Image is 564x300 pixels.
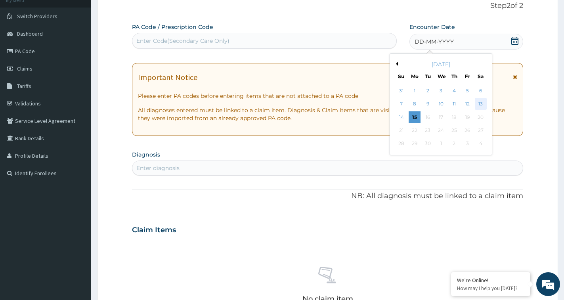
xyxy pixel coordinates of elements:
span: DD-MM-YYYY [415,38,454,46]
img: d_794563401_company_1708531726252_794563401 [15,40,32,59]
div: Not available Saturday, September 27th, 2025 [475,124,487,136]
div: Not available Thursday, September 25th, 2025 [448,124,460,136]
div: month 2025-09 [395,84,487,151]
label: PA Code / Prescription Code [132,23,213,31]
div: Choose Sunday, September 7th, 2025 [396,98,407,110]
div: Enter diagnosis [136,164,180,172]
div: Not available Monday, September 29th, 2025 [409,138,421,150]
div: Not available Friday, September 26th, 2025 [462,124,474,136]
div: Minimize live chat window [130,4,149,23]
span: Switch Providers [17,13,57,20]
div: Choose Sunday, September 14th, 2025 [396,111,407,123]
div: Not available Tuesday, September 16th, 2025 [422,111,434,123]
p: NB: All diagnosis must be linked to a claim item [132,191,523,201]
div: Not available Monday, September 22nd, 2025 [409,124,421,136]
div: Choose Thursday, September 4th, 2025 [448,85,460,97]
div: Not available Saturday, October 4th, 2025 [475,138,487,150]
div: Chat with us now [41,44,133,55]
div: We're Online! [457,277,524,284]
div: Not available Thursday, September 18th, 2025 [448,111,460,123]
div: Not available Sunday, September 21st, 2025 [396,124,407,136]
p: Step 2 of 2 [132,2,523,10]
div: Choose Tuesday, September 2nd, 2025 [422,85,434,97]
div: Fr [464,73,471,80]
div: Not available Saturday, September 20th, 2025 [475,111,487,123]
div: Choose Wednesday, September 10th, 2025 [435,98,447,110]
div: Not available Tuesday, September 30th, 2025 [422,138,434,150]
h3: Claim Items [132,226,176,235]
button: Previous Month [394,62,398,66]
label: Diagnosis [132,151,160,159]
div: We [438,73,445,80]
div: Not available Thursday, October 2nd, 2025 [448,138,460,150]
div: Enter Code(Secondary Care Only) [136,37,229,45]
p: How may I help you today? [457,285,524,292]
div: Not available Wednesday, September 17th, 2025 [435,111,447,123]
span: Claims [17,65,33,72]
h1: Important Notice [138,73,197,82]
div: Not available Friday, September 19th, 2025 [462,111,474,123]
p: Please enter PA codes before entering items that are not attached to a PA code [138,92,517,100]
div: Sa [478,73,484,80]
div: Th [451,73,458,80]
span: Dashboard [17,30,43,37]
div: Choose Saturday, September 13th, 2025 [475,98,487,110]
div: Choose Friday, September 5th, 2025 [462,85,474,97]
div: Not available Wednesday, October 1st, 2025 [435,138,447,150]
div: Choose Monday, September 1st, 2025 [409,85,421,97]
div: Choose Monday, September 8th, 2025 [409,98,421,110]
span: We're online! [46,100,109,180]
label: Encounter Date [409,23,455,31]
div: Mo [411,73,418,80]
div: Not available Sunday, September 28th, 2025 [396,138,407,150]
div: Choose Tuesday, September 9th, 2025 [422,98,434,110]
textarea: Type your message and hit 'Enter' [4,216,151,244]
div: Choose Thursday, September 11th, 2025 [448,98,460,110]
p: All diagnoses entered must be linked to a claim item. Diagnosis & Claim Items that are visible bu... [138,106,517,122]
div: Not available Friday, October 3rd, 2025 [462,138,474,150]
div: Not available Tuesday, September 23rd, 2025 [422,124,434,136]
span: Tariffs [17,82,31,90]
div: Choose Wednesday, September 3rd, 2025 [435,85,447,97]
div: Choose Friday, September 12th, 2025 [462,98,474,110]
div: Su [398,73,405,80]
div: Choose Saturday, September 6th, 2025 [475,85,487,97]
div: Not available Wednesday, September 24th, 2025 [435,124,447,136]
div: Choose Monday, September 15th, 2025 [409,111,421,123]
div: Tu [424,73,431,80]
div: Choose Sunday, August 31st, 2025 [396,85,407,97]
div: [DATE] [393,60,489,68]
